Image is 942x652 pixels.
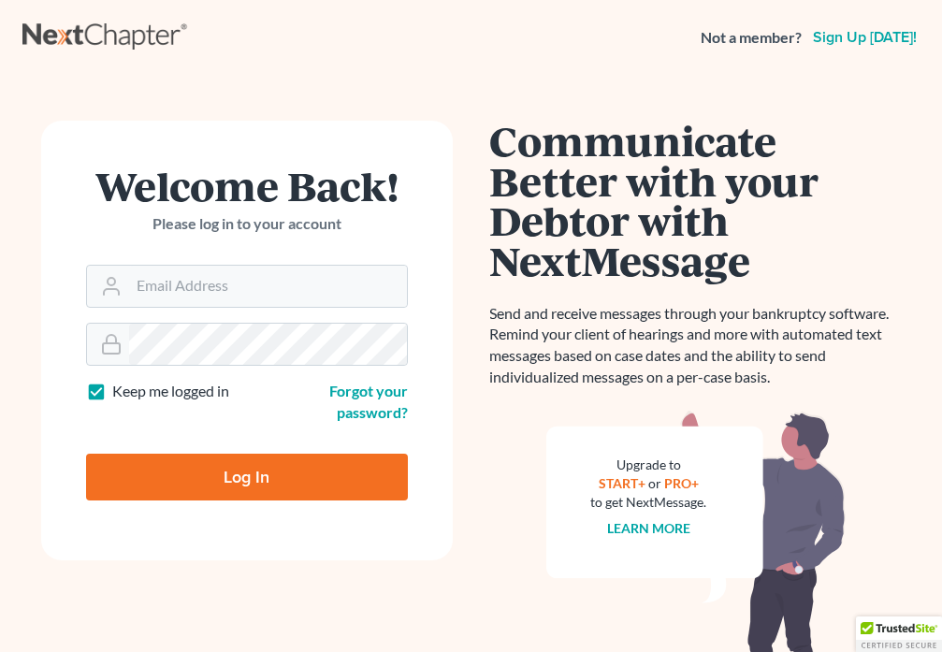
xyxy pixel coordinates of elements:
[809,30,920,45] a: Sign up [DATE]!
[86,213,408,235] p: Please log in to your account
[591,456,707,474] div: Upgrade to
[607,520,690,536] a: Learn more
[490,303,902,388] p: Send and receive messages through your bankruptcy software. Remind your client of hearings and mo...
[856,616,942,652] div: TrustedSite Certified
[599,475,645,491] a: START+
[490,121,902,281] h1: Communicate Better with your Debtor with NextMessage
[591,493,707,512] div: to get NextMessage.
[648,475,661,491] span: or
[86,166,408,206] h1: Welcome Back!
[701,27,802,49] strong: Not a member?
[664,475,699,491] a: PRO+
[112,381,229,402] label: Keep me logged in
[129,266,407,307] input: Email Address
[329,382,408,421] a: Forgot your password?
[86,454,408,500] input: Log In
